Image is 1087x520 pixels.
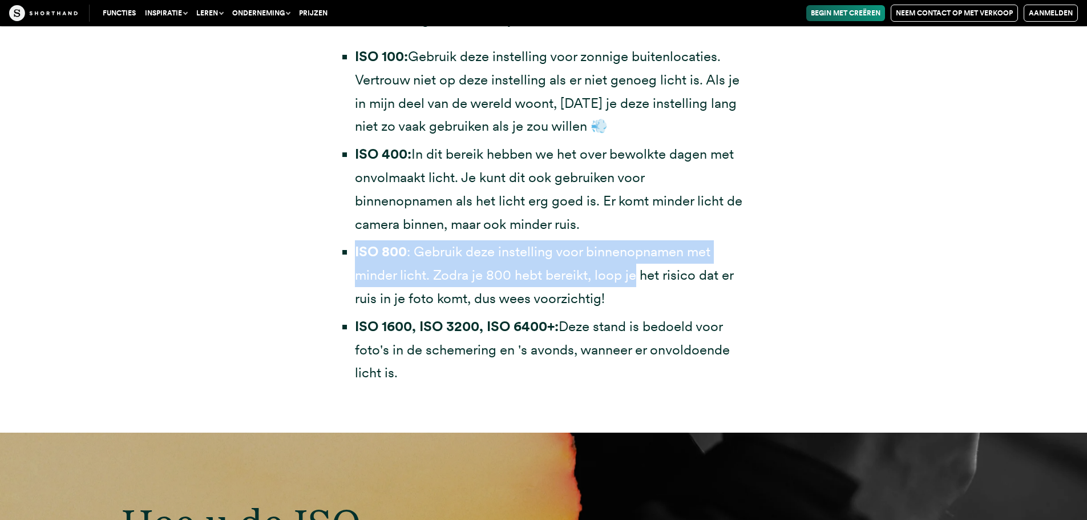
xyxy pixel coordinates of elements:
a: Functies [98,5,140,21]
font: Gebruik deze instelling voor zonnige buitenlocaties. Vertrouw niet op deze instelling als er niet... [355,48,740,134]
font: Inspiratie [145,9,182,17]
font: Aanmelden [1029,9,1073,17]
button: Inspiratie [140,5,192,21]
font: ISO 400: [355,146,411,162]
button: Onderneming [228,5,294,21]
font: Neem contact op met Verkoop [896,9,1013,17]
font: Begin met creëren [811,9,880,17]
font: Deze stand is bedoeld voor foto's in de schemering en 's avonds, wanneer er onvoldoende licht is. [355,318,730,381]
a: Begin met creëren [806,5,885,21]
font: ISO 100: [355,48,408,65]
font: ISO 1600, ISO 3200, ISO 6400+: [355,318,559,334]
font: Functies [103,9,136,17]
a: Prijzen [294,5,332,21]
font: Prijzen [299,9,328,17]
font: : Gebruik deze instelling voor binnenopnamen met minder licht. Zodra je 800 hebt bereikt, loop je... [355,243,733,307]
font: Leren [196,9,218,17]
font: Onderneming [232,9,285,17]
a: Aanmelden [1024,5,1078,22]
button: Leren [192,5,228,21]
font: ISO 800 [355,243,407,260]
a: Neem contact op met Verkoop [891,5,1018,22]
img: Het ambacht [9,5,78,21]
font: In dit bereik hebben we het over bewolkte dagen met onvolmaakt licht. Je kunt dit ook gebruiken v... [355,146,742,232]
